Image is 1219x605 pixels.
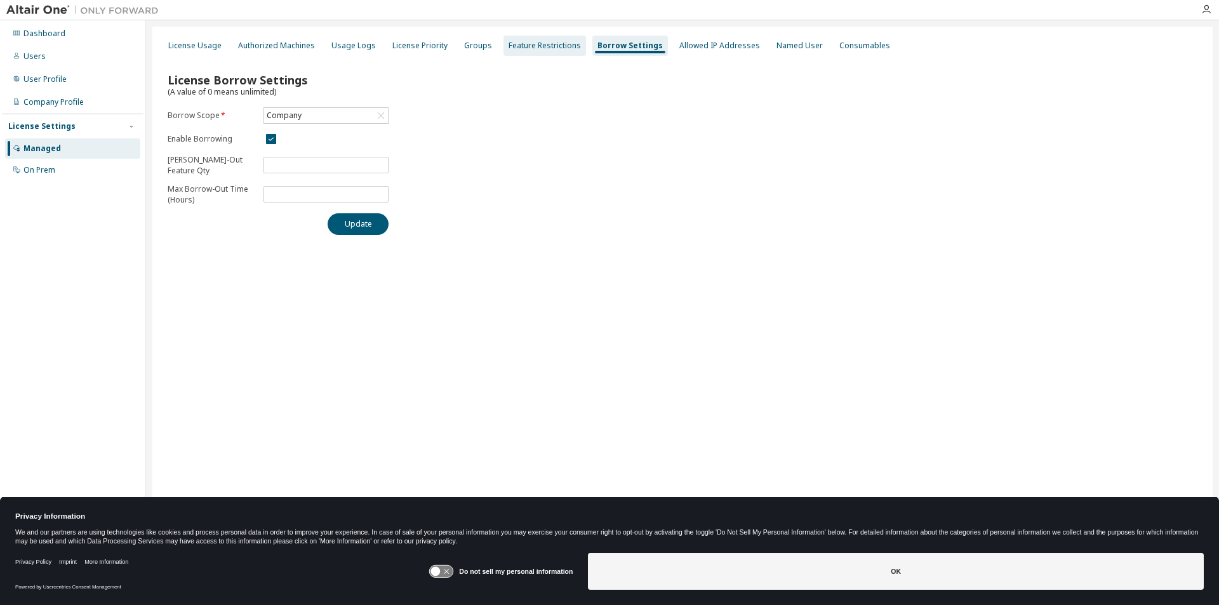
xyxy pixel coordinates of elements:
[23,74,67,84] div: User Profile
[168,72,307,88] span: License Borrow Settings
[265,109,303,123] div: Company
[23,97,84,107] div: Company Profile
[23,143,61,154] div: Managed
[168,41,222,51] div: License Usage
[264,108,388,123] div: Company
[168,183,256,205] p: Max Borrow-Out Time (Hours)
[392,41,448,51] div: License Priority
[464,41,492,51] div: Groups
[168,134,256,144] label: Enable Borrowing
[23,29,65,39] div: Dashboard
[168,110,256,121] label: Borrow Scope
[238,41,315,51] div: Authorized Machines
[8,121,76,131] div: License Settings
[168,154,256,176] p: [PERSON_NAME]-Out Feature Qty
[839,41,890,51] div: Consumables
[331,41,376,51] div: Usage Logs
[23,165,55,175] div: On Prem
[679,41,760,51] div: Allowed IP Addresses
[597,41,663,51] div: Borrow Settings
[509,41,581,51] div: Feature Restrictions
[328,213,389,235] button: Update
[23,51,46,62] div: Users
[168,86,276,97] span: (A value of 0 means unlimited)
[776,41,823,51] div: Named User
[6,4,165,17] img: Altair One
